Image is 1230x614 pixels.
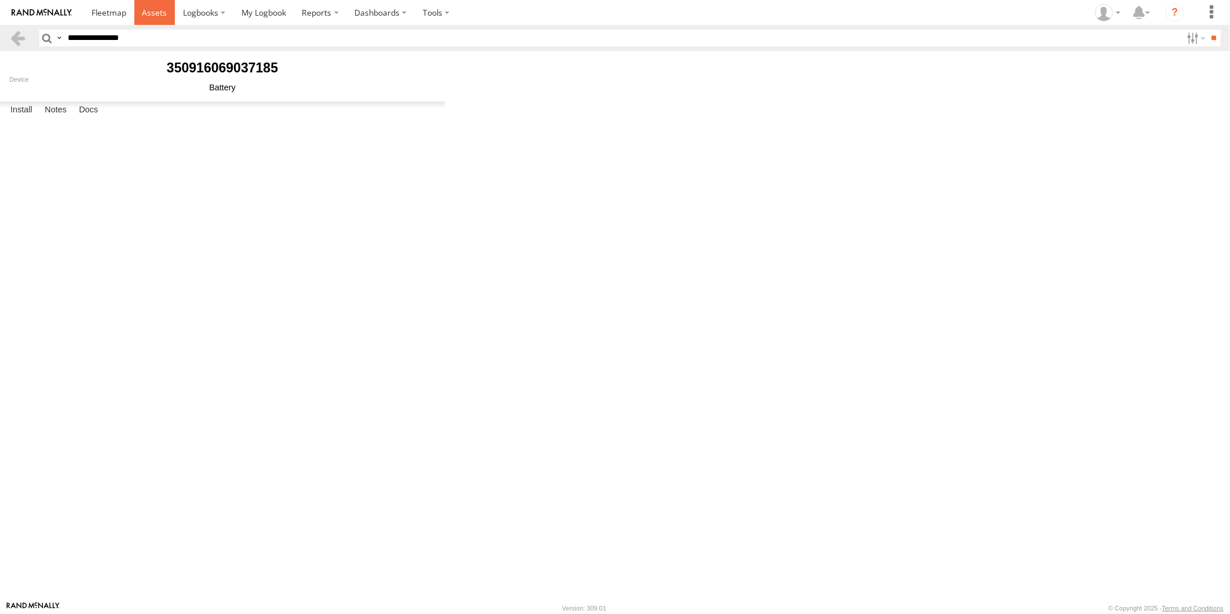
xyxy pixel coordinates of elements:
div: Battery [9,83,435,92]
a: Back to previous Page [9,30,26,46]
img: rand-logo.svg [12,9,72,17]
label: Search Filter Options [1183,30,1207,46]
div: Device [9,76,435,83]
div: Version: 309.01 [562,605,606,612]
i: ? [1166,3,1184,22]
label: Notes [39,102,72,118]
a: Visit our Website [6,602,60,614]
label: Search Query [54,30,64,46]
label: Install [5,102,38,118]
a: Terms and Conditions [1162,605,1224,612]
label: Docs [73,102,104,118]
b: 350916069037185 [167,60,278,75]
div: Zarni Lwin [1091,4,1125,21]
div: © Copyright 2025 - [1108,605,1224,612]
